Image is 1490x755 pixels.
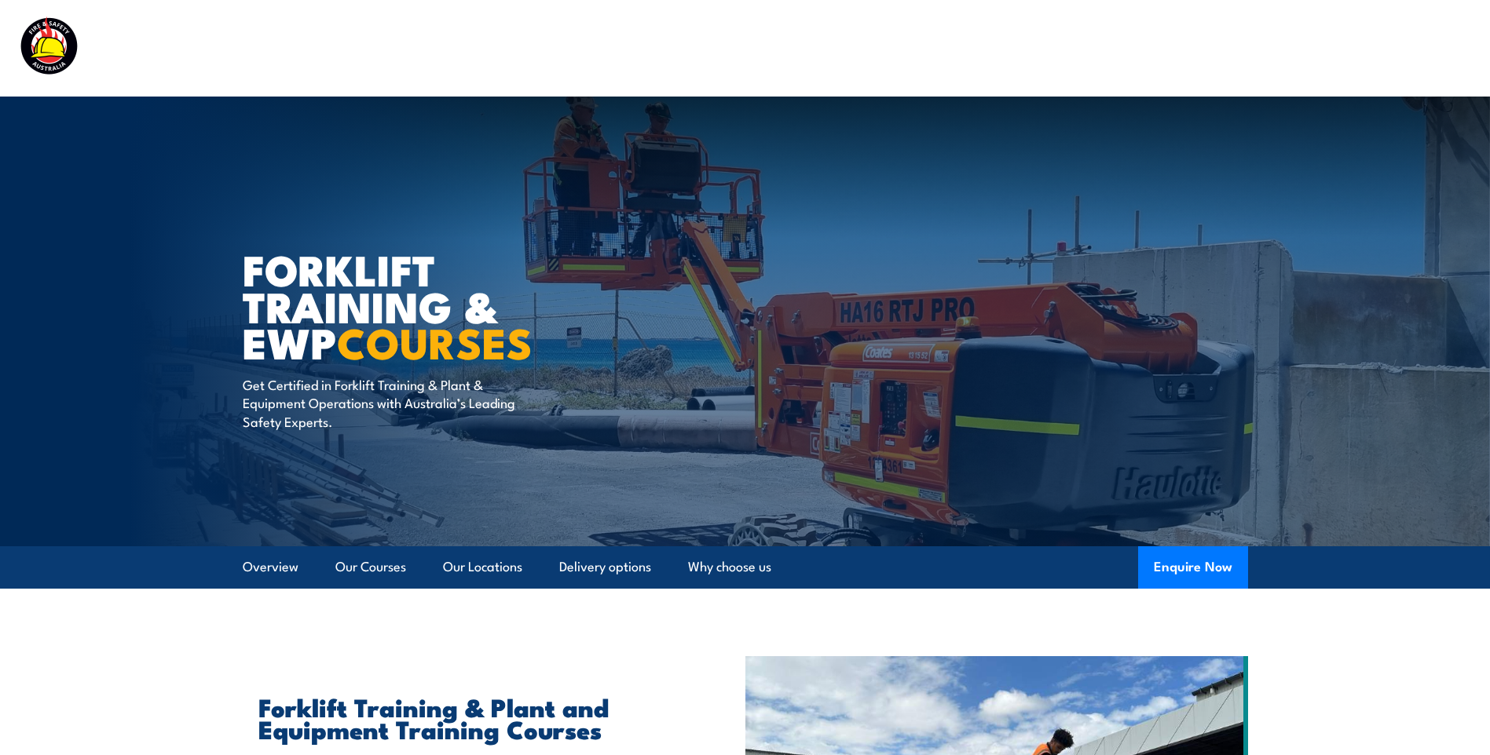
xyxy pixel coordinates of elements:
[443,546,522,588] a: Our Locations
[860,27,1047,69] a: Emergency Response Services
[1138,546,1248,589] button: Enquire Now
[243,250,631,360] h1: Forklift Training & EWP
[243,546,298,588] a: Overview
[258,695,673,739] h2: Forklift Training & Plant and Equipment Training Courses
[335,546,406,588] a: Our Courses
[337,308,533,374] strong: COURSES
[721,27,826,69] a: Course Calendar
[559,546,651,588] a: Delivery options
[637,27,686,69] a: Courses
[1243,27,1332,69] a: Learner Portal
[1082,27,1140,69] a: About Us
[1174,27,1209,69] a: News
[1367,27,1416,69] a: Contact
[243,375,529,430] p: Get Certified in Forklift Training & Plant & Equipment Operations with Australia’s Leading Safety...
[688,546,771,588] a: Why choose us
